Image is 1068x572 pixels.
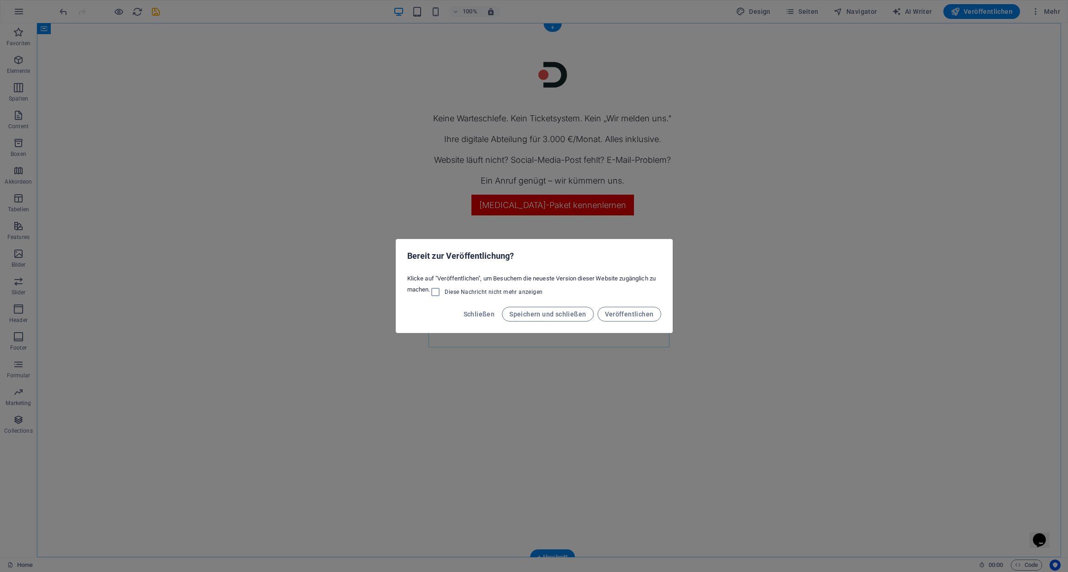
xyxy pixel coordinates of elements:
[407,250,661,262] h2: Bereit zur Veröffentlichung?
[464,310,495,318] span: Schließen
[445,288,543,296] span: Diese Nachricht nicht mehr anzeigen
[502,307,593,322] button: Speichern und schließen
[605,310,654,318] span: Veröffentlichen
[509,310,586,318] span: Speichern und schließen
[597,307,661,322] button: Veröffentlichen
[396,271,672,301] div: Klicke auf "Veröffentlichen", um Besuchern die neueste Version dieser Website zugänglich zu machen.
[992,497,1022,525] iframe: chat widget
[460,307,499,322] button: Schließen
